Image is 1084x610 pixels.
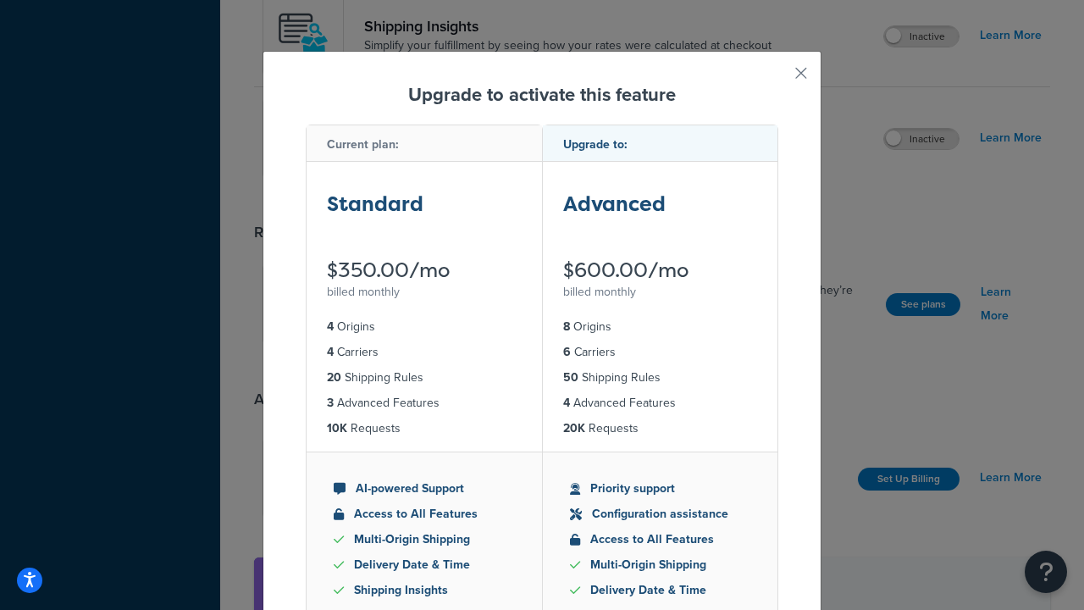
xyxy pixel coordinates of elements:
li: Shipping Rules [327,369,522,387]
strong: Upgrade to activate this feature [408,80,676,108]
li: Priority support [570,480,751,498]
li: Shipping Rules [563,369,758,387]
strong: 4 [327,343,334,361]
li: Delivery Date & Time [570,581,751,600]
li: Advanced Features [563,394,758,413]
strong: Standard [327,190,423,218]
strong: 8 [563,318,570,335]
li: Delivery Date & Time [334,556,515,574]
strong: 6 [563,343,571,361]
li: Advanced Features [327,394,522,413]
li: Carriers [563,343,758,362]
strong: 3 [327,394,334,412]
strong: 20K [563,419,585,437]
li: Requests [327,419,522,438]
li: Access to All Features [334,505,515,524]
strong: 4 [563,394,570,412]
div: billed monthly [327,280,522,304]
li: Origins [563,318,758,336]
div: Current plan: [307,125,542,162]
li: Access to All Features [570,530,751,549]
div: Upgrade to: [543,125,778,162]
div: $350.00/mo [327,260,522,280]
strong: 10K [327,419,347,437]
li: Multi-Origin Shipping [570,556,751,574]
li: Origins [327,318,522,336]
li: Multi-Origin Shipping [334,530,515,549]
strong: Advanced [563,190,666,218]
li: Carriers [327,343,522,362]
li: Shipping Insights [334,581,515,600]
div: billed monthly [563,280,758,304]
li: AI-powered Support [334,480,515,498]
strong: 4 [327,318,334,335]
div: $600.00/mo [563,260,758,280]
li: Requests [563,419,758,438]
li: Configuration assistance [570,505,751,524]
strong: 20 [327,369,341,386]
strong: 50 [563,369,578,386]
